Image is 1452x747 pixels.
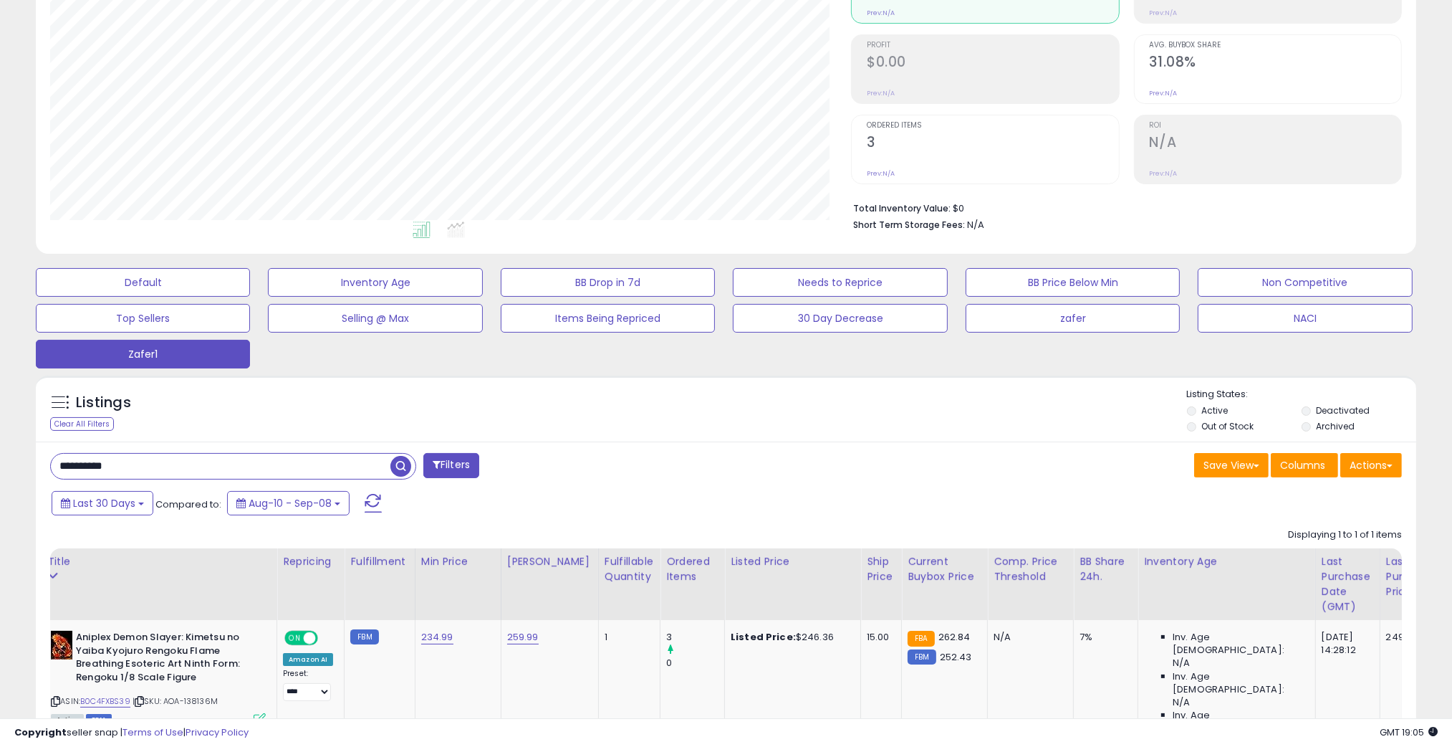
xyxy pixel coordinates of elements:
[1322,631,1369,657] div: [DATE] 14:28:12
[76,631,250,687] b: Aniplex Demon Slayer: Kimetsu no Yaiba Kyojuro Rengoku Flame Breathing Esoteric Art Ninth Form: R...
[1316,420,1355,432] label: Archived
[133,695,218,707] span: | SKU: AOA-138136M
[994,631,1062,644] div: N/A
[666,554,718,584] div: Ordered Items
[867,554,895,584] div: Ship Price
[47,554,271,569] div: Title
[867,89,895,97] small: Prev: N/A
[73,496,135,510] span: Last 30 Days
[994,554,1067,584] div: Comp. Price Threshold
[1150,169,1178,178] small: Prev: N/A
[867,42,1118,49] span: Profit
[853,219,965,231] b: Short Term Storage Fees:
[1198,304,1412,333] button: NACI
[283,653,333,666] div: Amazon AI
[1380,725,1438,739] span: 2025-10-9 19:05 GMT
[1386,631,1433,644] div: 249.99
[1080,631,1127,644] div: 7%
[36,340,250,368] button: Zafer1
[967,218,984,232] span: N/A
[86,714,112,726] span: FBM
[1386,554,1438,599] div: Last Purchase Price
[1150,134,1401,153] h2: N/A
[501,268,715,297] button: BB Drop in 7d
[507,554,592,569] div: [PERSON_NAME]
[940,650,972,664] span: 252.43
[423,453,479,478] button: Filters
[731,554,855,569] div: Listed Price
[733,304,947,333] button: 30 Day Decrease
[867,169,895,178] small: Prev: N/A
[867,9,895,17] small: Prev: N/A
[268,268,482,297] button: Inventory Age
[249,496,332,510] span: Aug-10 - Sep-08
[666,631,724,644] div: 3
[1173,709,1304,735] span: Inv. Age [DEMOGRAPHIC_DATA]:
[1271,453,1338,477] button: Columns
[51,714,84,726] span: All listings currently available for purchase on Amazon
[1150,54,1401,73] h2: 31.08%
[76,393,131,413] h5: Listings
[867,631,890,644] div: 15.00
[283,554,338,569] div: Repricing
[283,669,333,701] div: Preset:
[350,554,408,569] div: Fulfillment
[1316,404,1370,417] label: Deactivated
[938,630,971,644] span: 262.84
[1194,453,1269,477] button: Save View
[1173,631,1304,657] span: Inv. Age [DEMOGRAPHIC_DATA]:
[50,417,114,431] div: Clear All Filters
[14,726,249,740] div: seller snap | |
[186,725,249,739] a: Privacy Policy
[316,632,339,644] span: OFF
[605,554,654,584] div: Fulfillable Quantity
[51,631,72,660] img: 41fVA26wgsL._SL40_.jpg
[36,268,250,297] button: Default
[908,650,936,665] small: FBM
[80,695,130,708] a: B0C4FXBS39
[1187,388,1416,401] p: Listing States:
[1150,122,1401,130] span: ROI
[853,199,1391,216] li: $0
[1150,42,1401,49] span: Avg. Buybox Share
[268,304,482,333] button: Selling @ Max
[1202,420,1254,432] label: Out of Stock
[605,631,649,644] div: 1
[507,630,539,644] a: 259.99
[908,554,981,584] div: Current Buybox Price
[1280,458,1325,472] span: Columns
[227,491,350,515] button: Aug-10 - Sep-08
[1080,554,1132,584] div: BB Share 24h.
[122,725,183,739] a: Terms of Use
[350,629,378,644] small: FBM
[286,632,304,644] span: ON
[1198,268,1412,297] button: Non Competitive
[1144,554,1309,569] div: Inventory Age
[1150,89,1178,97] small: Prev: N/A
[1150,9,1178,17] small: Prev: N/A
[733,268,947,297] button: Needs to Reprice
[421,630,453,644] a: 234.99
[1173,670,1304,696] span: Inv. Age [DEMOGRAPHIC_DATA]:
[421,554,495,569] div: Min Price
[501,304,715,333] button: Items Being Repriced
[966,268,1180,297] button: BB Price Below Min
[731,630,796,644] b: Listed Price:
[908,631,934,647] small: FBA
[52,491,153,515] button: Last 30 Days
[731,631,850,644] div: $246.36
[1173,696,1190,709] span: N/A
[867,134,1118,153] h2: 3
[1173,657,1190,670] span: N/A
[1322,554,1374,614] div: Last Purchase Date (GMT)
[966,304,1180,333] button: zafer
[1202,404,1229,417] label: Active
[867,54,1118,73] h2: $0.00
[1340,453,1402,477] button: Actions
[155,498,221,511] span: Compared to:
[867,122,1118,130] span: Ordered Items
[36,304,250,333] button: Top Sellers
[853,202,951,214] b: Total Inventory Value:
[14,725,67,739] strong: Copyright
[666,657,724,670] div: 0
